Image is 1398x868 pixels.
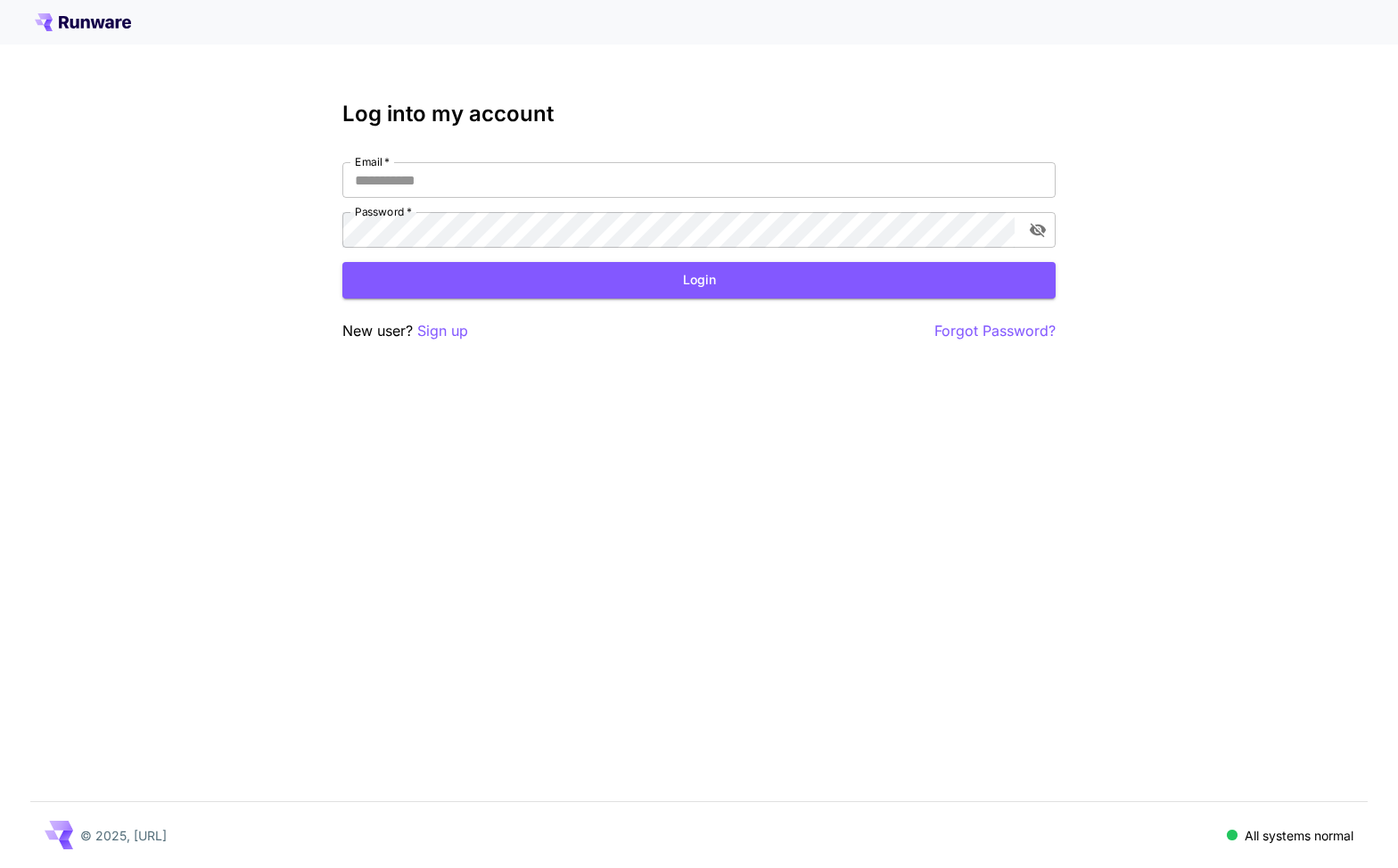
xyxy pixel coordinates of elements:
button: Sign up [417,320,468,342]
label: Email [355,154,390,169]
label: Password [355,204,412,219]
h3: Log into my account [342,102,1056,127]
button: Login [342,262,1056,299]
p: All systems normal [1245,826,1353,845]
p: New user? [342,320,468,342]
p: © 2025, [URL] [80,826,167,845]
button: Forgot Password? [934,320,1056,342]
button: toggle password visibility [1022,214,1054,246]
